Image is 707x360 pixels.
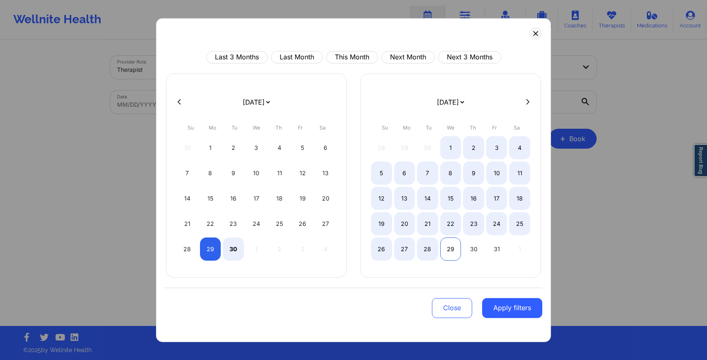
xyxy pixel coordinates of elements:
div: Fri Oct 31 2025 [486,237,507,260]
abbr: Tuesday [232,124,237,130]
div: Mon Oct 06 2025 [394,161,415,184]
div: Thu Oct 09 2025 [463,161,484,184]
div: Fri Oct 24 2025 [486,212,507,235]
div: Sun Sep 28 2025 [177,237,198,260]
div: Mon Oct 13 2025 [394,186,415,210]
div: Sat Oct 04 2025 [509,136,530,159]
abbr: Monday [209,124,216,130]
div: Mon Sep 22 2025 [200,212,221,235]
div: Wed Sep 17 2025 [246,186,267,210]
abbr: Wednesday [447,124,454,130]
div: Fri Oct 10 2025 [486,161,507,184]
div: Fri Sep 05 2025 [292,136,313,159]
button: Last 3 Months [206,51,268,63]
div: Thu Sep 25 2025 [269,212,290,235]
div: Mon Sep 29 2025 [200,237,221,260]
div: Fri Sep 26 2025 [292,212,313,235]
abbr: Saturday [514,124,520,130]
div: Tue Oct 28 2025 [417,237,438,260]
div: Tue Sep 16 2025 [223,186,244,210]
abbr: Friday [492,124,497,130]
div: Sat Sep 13 2025 [315,161,336,184]
div: Wed Oct 22 2025 [440,212,461,235]
div: Tue Sep 23 2025 [223,212,244,235]
div: Tue Oct 21 2025 [417,212,438,235]
div: Thu Oct 02 2025 [463,136,484,159]
div: Sat Sep 06 2025 [315,136,336,159]
abbr: Sunday [382,124,388,130]
div: Wed Oct 29 2025 [440,237,461,260]
abbr: Saturday [319,124,326,130]
div: Mon Sep 08 2025 [200,161,221,184]
button: Next 3 Months [438,51,501,63]
div: Thu Oct 23 2025 [463,212,484,235]
div: Sun Oct 19 2025 [371,212,392,235]
div: Tue Sep 02 2025 [223,136,244,159]
div: Sat Oct 25 2025 [509,212,530,235]
div: Sat Oct 11 2025 [509,161,530,184]
div: Thu Sep 04 2025 [269,136,290,159]
div: Wed Oct 15 2025 [440,186,461,210]
div: Fri Sep 19 2025 [292,186,313,210]
div: Fri Oct 03 2025 [486,136,507,159]
abbr: Wednesday [253,124,260,130]
div: Sun Sep 14 2025 [177,186,198,210]
abbr: Sunday [188,124,194,130]
div: Sun Sep 07 2025 [177,161,198,184]
div: Tue Sep 09 2025 [223,161,244,184]
div: Sun Sep 21 2025 [177,212,198,235]
div: Sun Oct 26 2025 [371,237,392,260]
div: Wed Oct 08 2025 [440,161,461,184]
div: Wed Sep 24 2025 [246,212,267,235]
div: Wed Sep 10 2025 [246,161,267,184]
abbr: Thursday [470,124,476,130]
div: Thu Oct 30 2025 [463,237,484,260]
div: Sat Sep 27 2025 [315,212,336,235]
button: Close [432,298,472,318]
button: Apply filters [482,298,542,318]
div: Thu Oct 16 2025 [463,186,484,210]
div: Tue Oct 14 2025 [417,186,438,210]
div: Wed Sep 03 2025 [246,136,267,159]
div: Mon Sep 01 2025 [200,136,221,159]
abbr: Tuesday [426,124,432,130]
div: Sat Oct 18 2025 [509,186,530,210]
abbr: Monday [403,124,410,130]
abbr: Friday [298,124,303,130]
div: Tue Sep 30 2025 [223,237,244,260]
abbr: Thursday [275,124,282,130]
div: Fri Oct 17 2025 [486,186,507,210]
button: Last Month [271,51,323,63]
div: Wed Oct 01 2025 [440,136,461,159]
div: Thu Sep 11 2025 [269,161,290,184]
div: Sun Oct 12 2025 [371,186,392,210]
div: Tue Oct 07 2025 [417,161,438,184]
div: Thu Sep 18 2025 [269,186,290,210]
button: This Month [326,51,378,63]
div: Mon Oct 27 2025 [394,237,415,260]
div: Mon Oct 20 2025 [394,212,415,235]
div: Mon Sep 15 2025 [200,186,221,210]
div: Fri Sep 12 2025 [292,161,313,184]
div: Sun Oct 05 2025 [371,161,392,184]
div: Sat Sep 20 2025 [315,186,336,210]
button: Next Month [381,51,435,63]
